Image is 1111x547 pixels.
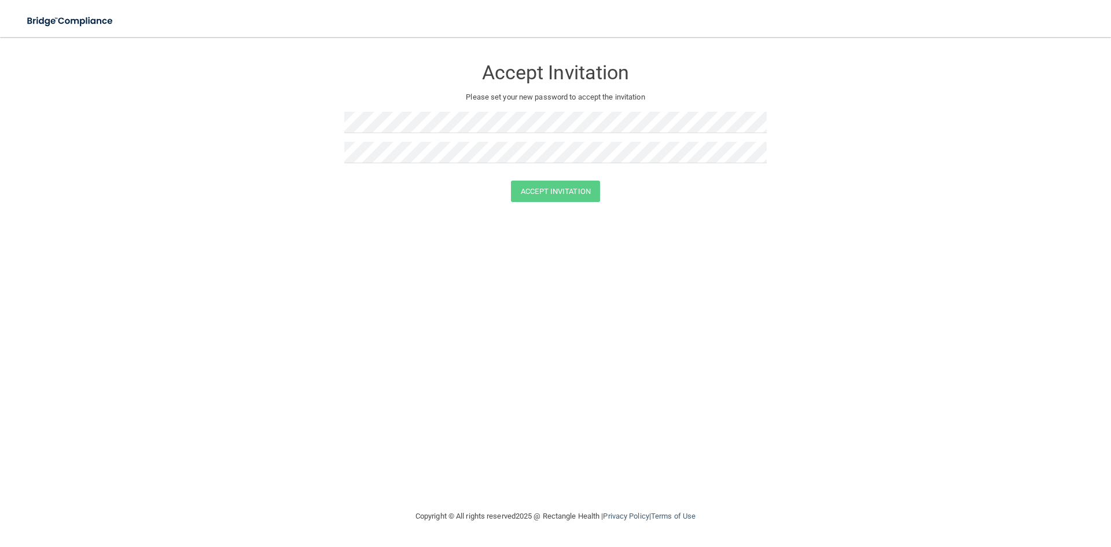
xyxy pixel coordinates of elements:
img: bridge_compliance_login_screen.278c3ca4.svg [17,9,124,33]
p: Please set your new password to accept the invitation [353,90,758,104]
a: Terms of Use [651,512,696,520]
div: Copyright © All rights reserved 2025 @ Rectangle Health | | [344,498,767,535]
button: Accept Invitation [511,181,600,202]
a: Privacy Policy [603,512,649,520]
h3: Accept Invitation [344,62,767,83]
